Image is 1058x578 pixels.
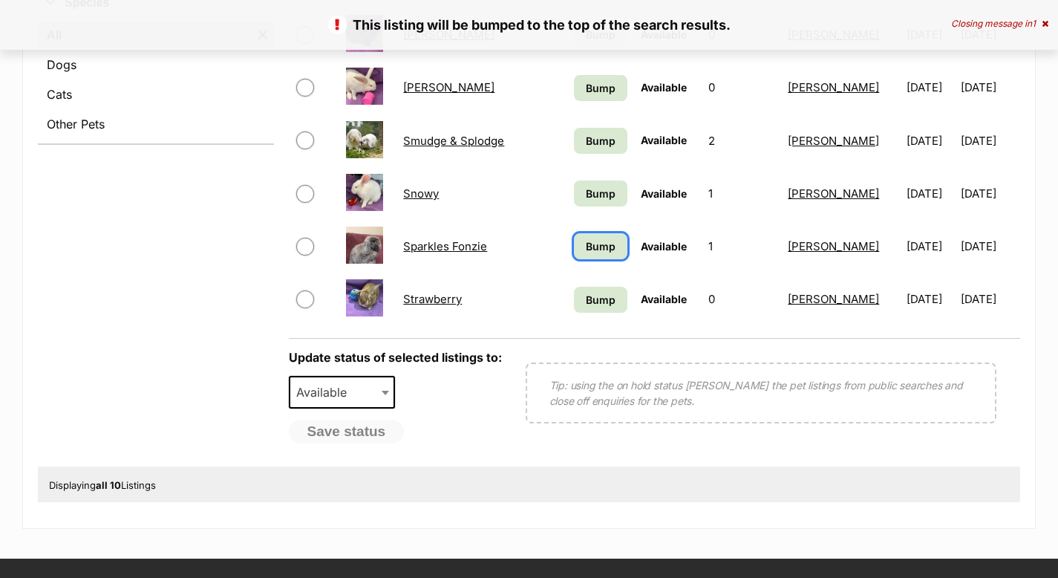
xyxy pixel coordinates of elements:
[788,186,879,201] a: [PERSON_NAME]
[289,350,502,365] label: Update status of selected listings to:
[289,420,405,444] button: Save status
[641,187,687,200] span: Available
[403,80,494,94] a: [PERSON_NAME]
[702,115,781,166] td: 2
[901,273,959,325] td: [DATE]
[290,382,362,403] span: Available
[49,479,156,491] span: Displaying Listings
[574,128,628,154] a: Bump
[961,273,1019,325] td: [DATE]
[403,239,487,253] a: Sparkles Fonzie
[788,292,879,306] a: [PERSON_NAME]
[641,134,687,146] span: Available
[961,62,1019,113] td: [DATE]
[38,81,274,108] a: Cats
[1032,18,1036,29] span: 1
[38,51,274,78] a: Dogs
[549,377,973,409] p: Tip: using the on hold status [PERSON_NAME] the pet listings from public searches and close off e...
[901,62,959,113] td: [DATE]
[586,133,615,149] span: Bump
[961,115,1019,166] td: [DATE]
[788,134,879,148] a: [PERSON_NAME]
[901,115,959,166] td: [DATE]
[574,181,628,207] a: Bump
[702,62,781,113] td: 0
[15,15,1043,35] p: This listing will be bumped to the top of the search results.
[788,239,879,253] a: [PERSON_NAME]
[961,221,1019,272] td: [DATE]
[38,19,274,143] div: Species
[574,233,628,259] a: Bump
[901,168,959,219] td: [DATE]
[961,168,1019,219] td: [DATE]
[641,293,687,305] span: Available
[901,221,959,272] td: [DATE]
[702,221,781,272] td: 1
[641,240,687,253] span: Available
[788,80,879,94] a: [PERSON_NAME]
[586,238,615,254] span: Bump
[38,111,274,137] a: Other Pets
[574,287,628,313] a: Bump
[403,134,504,148] a: Smudge & Splodge
[96,479,121,491] strong: all 10
[586,292,615,308] span: Bump
[403,186,439,201] a: Snowy
[289,376,396,409] span: Available
[586,80,615,96] span: Bump
[702,168,781,219] td: 1
[641,81,687,94] span: Available
[702,273,781,325] td: 0
[574,75,628,101] a: Bump
[951,19,1048,29] div: Closing message in
[403,292,462,306] a: Strawberry
[586,186,615,201] span: Bump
